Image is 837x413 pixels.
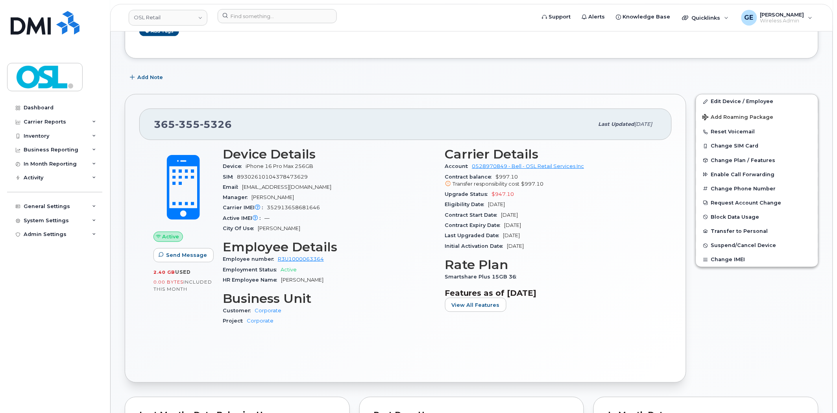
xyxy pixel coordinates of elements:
[223,194,251,200] span: Manager
[696,210,818,224] button: Block Data Usage
[223,225,258,231] span: City Of Use
[696,196,818,210] button: Request Account Change
[736,10,818,26] div: Gregory Easton
[251,194,294,200] span: [PERSON_NAME]
[218,9,337,23] input: Find something...
[200,118,232,130] span: 5326
[589,13,605,21] span: Alerts
[472,163,584,169] a: 0528970849 - Bell - OSL Retail Services Inc
[696,109,818,125] button: Add Roaming Package
[278,256,324,262] a: R3U1000063364
[154,118,232,130] span: 365
[153,279,183,285] span: 0.00 Bytes
[445,212,501,218] span: Contract Start Date
[445,174,658,188] span: $997.10
[175,269,191,275] span: used
[445,274,521,280] span: Smartshare Plus 15GB 36
[445,288,658,298] h3: Features as of [DATE]
[281,267,297,273] span: Active
[445,298,506,312] button: View All Features
[445,201,488,207] span: Eligibility Date
[452,301,500,309] span: View All Features
[599,121,635,127] span: Last updated
[488,201,505,207] span: [DATE]
[445,243,507,249] span: Initial Activation Date
[576,9,611,25] a: Alerts
[223,163,246,169] span: Device
[696,182,818,196] button: Change Phone Number
[125,70,170,85] button: Add Note
[223,291,436,306] h3: Business Unit
[745,13,754,22] span: GE
[223,205,267,210] span: Carrier IMEI
[223,308,255,313] span: Customer
[258,225,300,231] span: [PERSON_NAME]
[223,147,436,161] h3: Device Details
[237,174,308,180] span: 89302610104378473629
[623,13,671,21] span: Knowledge Base
[711,157,776,163] span: Change Plan / Features
[507,243,524,249] span: [DATE]
[223,277,281,283] span: HR Employee Name
[255,308,281,313] a: Corporate
[702,114,774,122] span: Add Roaming Package
[246,163,313,169] span: iPhone 16 Pro Max 256GB
[445,222,504,228] span: Contract Expiry Date
[492,191,514,197] span: $947.10
[445,174,496,180] span: Contract balance
[611,9,676,25] a: Knowledge Base
[696,125,818,139] button: Reset Voicemail
[166,251,207,259] span: Send Message
[267,205,320,210] span: 352913658681646
[537,9,576,25] a: Support
[242,184,331,190] span: [EMAIL_ADDRESS][DOMAIN_NAME]
[223,318,247,324] span: Project
[445,191,492,197] span: Upgrade Status
[696,168,818,182] button: Enable Call Forwarding
[153,269,175,275] span: 2.40 GB
[163,233,179,240] span: Active
[445,147,658,161] h3: Carrier Details
[635,121,652,127] span: [DATE]
[549,13,571,21] span: Support
[711,243,776,249] span: Suspend/Cancel Device
[223,174,237,180] span: SIM
[223,184,242,190] span: Email
[247,318,273,324] a: Corporate
[696,153,818,168] button: Change Plan / Features
[445,163,472,169] span: Account
[223,240,436,254] h3: Employee Details
[696,238,818,253] button: Suspend/Cancel Device
[760,11,804,18] span: [PERSON_NAME]
[677,10,734,26] div: Quicklinks
[692,15,721,21] span: Quicklinks
[711,171,775,177] span: Enable Call Forwarding
[521,181,544,187] span: $997.10
[264,215,270,221] span: —
[281,277,323,283] span: [PERSON_NAME]
[696,94,818,109] a: Edit Device / Employee
[137,74,163,81] span: Add Note
[696,139,818,153] button: Change SIM Card
[445,258,658,272] h3: Rate Plan
[445,232,503,238] span: Last Upgraded Date
[501,212,518,218] span: [DATE]
[504,222,521,228] span: [DATE]
[223,256,278,262] span: Employee number
[503,232,520,238] span: [DATE]
[760,18,804,24] span: Wireless Admin
[223,267,281,273] span: Employment Status
[223,215,264,221] span: Active IMEI
[175,118,200,130] span: 355
[129,10,207,26] a: OSL Retail
[453,181,520,187] span: Transfer responsibility cost
[696,224,818,238] button: Transfer to Personal
[153,248,214,262] button: Send Message
[696,253,818,267] button: Change IMEI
